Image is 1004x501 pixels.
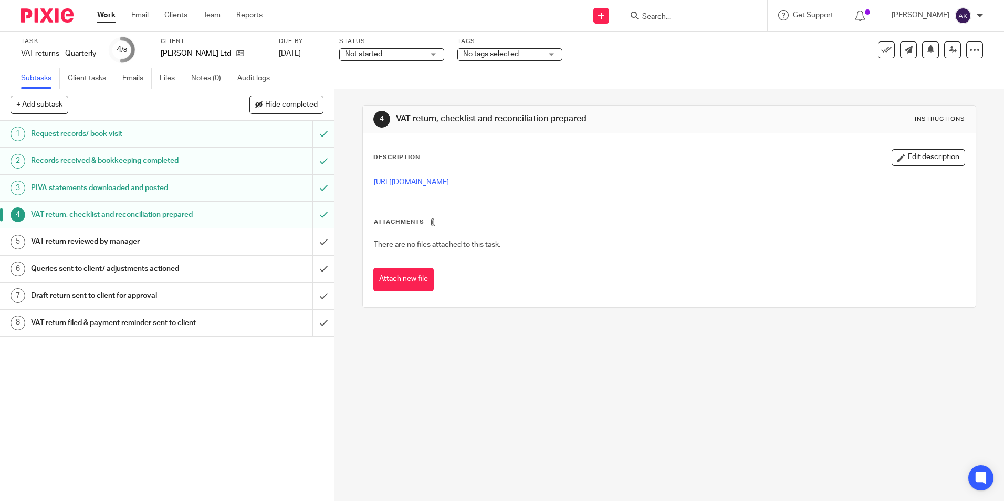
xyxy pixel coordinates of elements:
[117,44,127,56] div: 4
[11,235,25,249] div: 5
[160,68,183,89] a: Files
[463,50,519,58] span: No tags selected
[21,48,96,59] div: VAT returns - Quarterly
[122,68,152,89] a: Emails
[373,111,390,128] div: 4
[203,10,221,20] a: Team
[11,154,25,169] div: 2
[11,316,25,330] div: 8
[793,12,833,19] span: Get Support
[237,68,278,89] a: Audit logs
[11,288,25,303] div: 7
[68,68,114,89] a: Client tasks
[31,234,212,249] h1: VAT return reviewed by manager
[374,241,500,248] span: There are no files attached to this task.
[164,10,187,20] a: Clients
[345,50,382,58] span: Not started
[279,37,326,46] label: Due by
[21,68,60,89] a: Subtasks
[31,207,212,223] h1: VAT return, checklist and reconciliation prepared
[31,261,212,277] h1: Queries sent to client/ adjustments actioned
[915,115,965,123] div: Instructions
[373,153,420,162] p: Description
[21,8,74,23] img: Pixie
[31,153,212,169] h1: Records received & bookkeeping completed
[641,13,736,22] input: Search
[131,10,149,20] a: Email
[11,207,25,222] div: 4
[31,126,212,142] h1: Request records/ book visit
[31,180,212,196] h1: PIVA statements downloaded and posted
[121,47,127,53] small: /8
[373,268,434,291] button: Attach new file
[236,10,263,20] a: Reports
[97,10,116,20] a: Work
[279,50,301,57] span: [DATE]
[11,96,68,113] button: + Add subtask
[374,179,449,186] a: [URL][DOMAIN_NAME]
[11,127,25,141] div: 1
[339,37,444,46] label: Status
[955,7,971,24] img: svg%3E
[161,37,266,46] label: Client
[374,219,424,225] span: Attachments
[31,315,212,331] h1: VAT return filed & payment reminder sent to client
[161,48,231,59] p: [PERSON_NAME] Ltd
[21,37,96,46] label: Task
[396,113,692,124] h1: VAT return, checklist and reconciliation prepared
[11,262,25,276] div: 6
[457,37,562,46] label: Tags
[249,96,323,113] button: Hide completed
[892,10,949,20] p: [PERSON_NAME]
[265,101,318,109] span: Hide completed
[11,181,25,195] div: 3
[892,149,965,166] button: Edit description
[191,68,229,89] a: Notes (0)
[31,288,212,304] h1: Draft return sent to client for approval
